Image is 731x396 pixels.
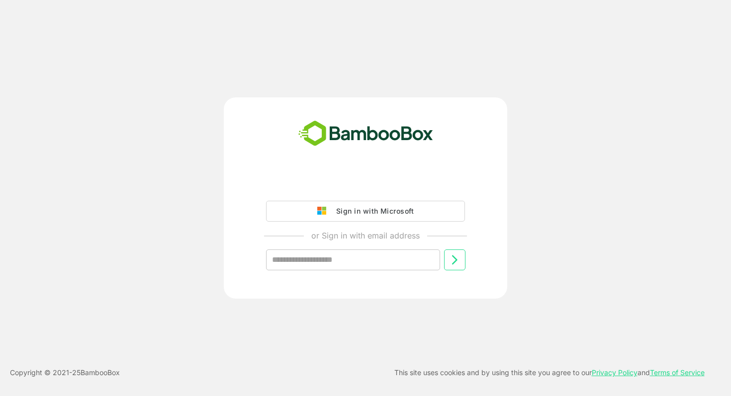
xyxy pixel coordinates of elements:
[592,368,638,377] a: Privacy Policy
[650,368,705,377] a: Terms of Service
[317,207,331,216] img: google
[394,367,705,379] p: This site uses cookies and by using this site you agree to our and
[261,173,470,195] iframe: Sign in with Google Button
[331,205,414,218] div: Sign in with Microsoft
[293,117,439,150] img: bamboobox
[10,367,120,379] p: Copyright © 2021- 25 BambooBox
[311,230,420,241] p: or Sign in with email address
[266,201,465,222] button: Sign in with Microsoft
